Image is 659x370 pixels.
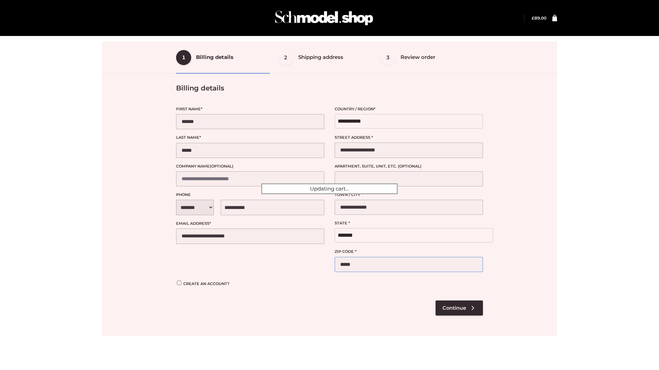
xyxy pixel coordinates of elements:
div: Updating cart... [261,183,398,194]
bdi: 89.00 [532,15,546,21]
img: Schmodel Admin 964 [273,4,375,32]
span: £ [532,15,534,21]
a: £89.00 [532,15,546,21]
